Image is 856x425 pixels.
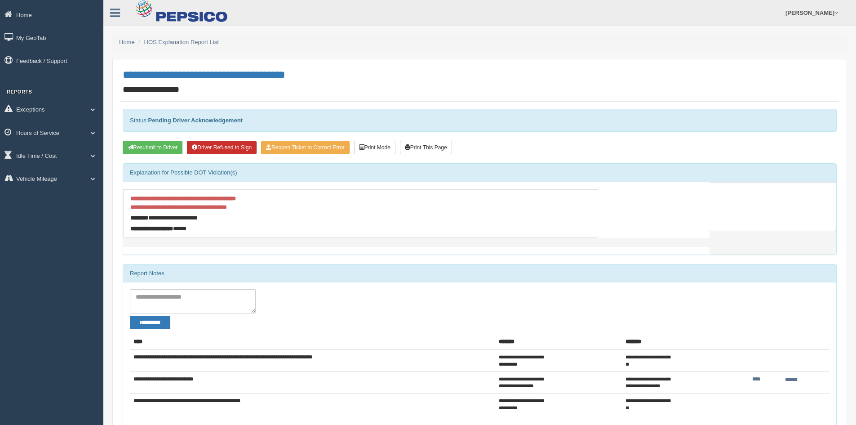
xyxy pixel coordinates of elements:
button: Resubmit To Driver [123,141,182,154]
div: Report Notes [123,264,836,282]
button: Driver Refused to Sign [187,141,257,154]
div: Status: [123,109,837,132]
a: Home [119,39,135,45]
button: Print Mode [354,141,395,154]
strong: Pending Driver Acknowledgement [148,117,242,124]
button: Reopen Ticket [261,141,350,154]
a: HOS Explanation Report List [144,39,219,45]
div: Explanation for Possible DOT Violation(s) [123,164,836,182]
button: Change Filter Options [130,316,170,329]
button: Print This Page [400,141,452,154]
